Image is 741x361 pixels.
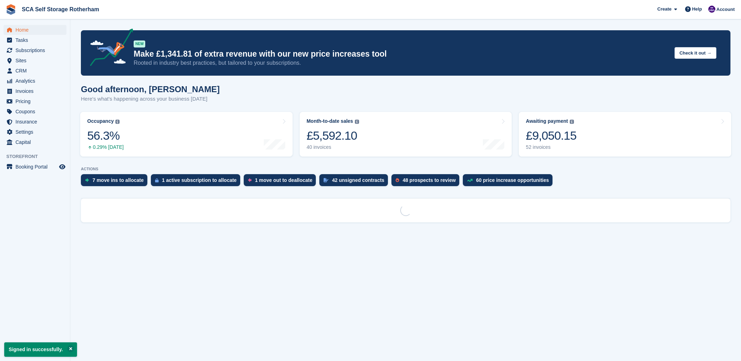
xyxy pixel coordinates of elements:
span: CRM [15,66,58,76]
a: menu [4,66,66,76]
span: Subscriptions [15,45,58,55]
a: menu [4,76,66,86]
button: Check it out → [675,47,716,59]
a: Preview store [58,163,66,171]
img: price-adjustments-announcement-icon-8257ccfd72463d97f412b2fc003d46551f7dbcb40ab6d574587a9cd5c0d94... [84,28,133,69]
div: Occupancy [87,118,114,124]
div: 52 invoices [526,144,576,150]
a: Awaiting payment £9,050.15 52 invoices [519,112,731,157]
img: active_subscription_to_allocate_icon-d502201f5373d7db506a760aba3b589e785aa758c864c3986d89f69b8ff3... [155,178,159,183]
a: 7 move ins to allocate [81,174,151,190]
span: Sites [15,56,58,65]
div: 42 unsigned contracts [332,177,384,183]
a: 42 unsigned contracts [319,174,391,190]
div: 40 invoices [307,144,359,150]
a: 60 price increase opportunities [463,174,556,190]
a: 1 move out to deallocate [244,174,319,190]
span: Home [15,25,58,35]
div: 1 active subscription to allocate [162,177,237,183]
span: Invoices [15,86,58,96]
a: menu [4,137,66,147]
a: 1 active subscription to allocate [151,174,244,190]
a: Month-to-date sales £5,592.10 40 invoices [300,112,512,157]
p: ACTIONS [81,167,730,171]
span: Account [716,6,735,13]
img: contract_signature_icon-13c848040528278c33f63329250d36e43548de30e8caae1d1a13099fd9432cc5.svg [324,178,328,182]
img: icon-info-grey-7440780725fd019a000dd9b08b2336e03edf1995a4989e88bcd33f0948082b44.svg [570,120,574,124]
a: menu [4,107,66,116]
a: SCA Self Storage Rotherham [19,4,102,15]
span: Help [692,6,702,13]
div: 56.3% [87,128,124,143]
div: 60 price increase opportunities [476,177,549,183]
a: menu [4,127,66,137]
span: Capital [15,137,58,147]
a: Occupancy 56.3% 0.29% [DATE] [80,112,293,157]
span: Analytics [15,76,58,86]
img: icon-info-grey-7440780725fd019a000dd9b08b2336e03edf1995a4989e88bcd33f0948082b44.svg [115,120,120,124]
div: 1 move out to deallocate [255,177,312,183]
div: £9,050.15 [526,128,576,143]
div: 0.29% [DATE] [87,144,124,150]
h1: Good afternoon, [PERSON_NAME] [81,84,220,94]
a: menu [4,117,66,127]
span: Pricing [15,96,58,106]
p: Rooted in industry best practices, but tailored to your subscriptions. [134,59,669,67]
p: Make £1,341.81 of extra revenue with our new price increases tool [134,49,669,59]
img: move_outs_to_deallocate_icon-f764333ba52eb49d3ac5e1228854f67142a1ed5810a6f6cc68b1a99e826820c5.svg [248,178,251,182]
img: prospect-51fa495bee0391a8d652442698ab0144808aea92771e9ea1ae160a38d050c398.svg [396,178,399,182]
div: 48 prospects to review [403,177,456,183]
img: Kelly Neesham [708,6,715,13]
div: £5,592.10 [307,128,359,143]
div: NEW [134,40,145,47]
a: menu [4,25,66,35]
img: stora-icon-8386f47178a22dfd0bd8f6a31ec36ba5ce8667c1dd55bd0f319d3a0aa187defe.svg [6,4,16,15]
a: menu [4,96,66,106]
a: menu [4,45,66,55]
img: move_ins_to_allocate_icon-fdf77a2bb77ea45bf5b3d319d69a93e2d87916cf1d5bf7949dd705db3b84f3ca.svg [85,178,89,182]
a: menu [4,86,66,96]
div: Month-to-date sales [307,118,353,124]
span: Storefront [6,153,70,160]
div: 7 move ins to allocate [92,177,144,183]
a: 48 prospects to review [391,174,463,190]
span: Booking Portal [15,162,58,172]
p: Signed in successfully. [4,342,77,357]
a: menu [4,56,66,65]
p: Here's what's happening across your business [DATE] [81,95,220,103]
img: price_increase_opportunities-93ffe204e8149a01c8c9dc8f82e8f89637d9d84a8eef4429ea346261dce0b2c0.svg [467,179,473,182]
a: menu [4,162,66,172]
span: Tasks [15,35,58,45]
span: Settings [15,127,58,137]
div: Awaiting payment [526,118,568,124]
img: icon-info-grey-7440780725fd019a000dd9b08b2336e03edf1995a4989e88bcd33f0948082b44.svg [355,120,359,124]
span: Coupons [15,107,58,116]
a: menu [4,35,66,45]
span: Create [657,6,671,13]
span: Insurance [15,117,58,127]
